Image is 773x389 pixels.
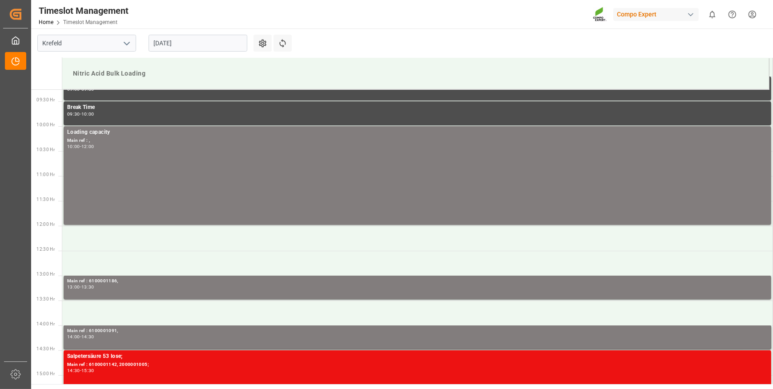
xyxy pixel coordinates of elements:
button: Compo Expert [613,6,702,23]
span: 13:30 Hr [36,297,55,301]
div: 12:00 [81,144,94,148]
button: open menu [120,36,133,50]
div: 13:00 [67,285,80,289]
div: 14:00 [67,335,80,339]
button: show 0 new notifications [702,4,722,24]
div: Salpetersäure 53 lose; [67,352,768,361]
input: Type to search/select [37,35,136,52]
span: 11:30 Hr [36,197,55,202]
span: 11:00 Hr [36,172,55,177]
div: Compo Expert [613,8,699,21]
div: Break Time [67,103,768,112]
div: Main ref : 6100001142, 2000001005; [67,361,768,369]
div: 15:30 [81,369,94,373]
div: Main ref : 6100001091, [67,327,768,335]
span: 10:30 Hr [36,147,55,152]
div: 14:30 [81,335,94,339]
div: - [80,285,81,289]
a: Home [39,19,53,25]
div: 09:30 [67,112,80,116]
span: 14:30 Hr [36,346,55,351]
div: 10:00 [81,112,94,116]
span: 14:00 Hr [36,321,55,326]
button: Help Center [722,4,742,24]
div: Main ref : 6100001186, [67,277,768,285]
div: Nitric Acid Bulk Loading [69,65,762,82]
img: Screenshot%202023-09-29%20at%2010.02.21.png_1712312052.png [593,7,607,22]
div: 14:30 [67,369,80,373]
div: Loading capacity [67,128,768,137]
div: 13:30 [81,285,94,289]
div: - [80,144,81,148]
div: - [80,335,81,339]
div: 10:00 [67,144,80,148]
span: 10:00 Hr [36,122,55,127]
div: Timeslot Management [39,4,129,17]
span: 09:30 Hr [36,97,55,102]
span: 13:00 Hr [36,272,55,277]
div: - [80,112,81,116]
span: 12:30 Hr [36,247,55,252]
span: 15:00 Hr [36,371,55,376]
input: DD.MM.YYYY [149,35,247,52]
div: - [80,369,81,373]
span: 12:00 Hr [36,222,55,227]
div: Main ref : , [67,137,768,144]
